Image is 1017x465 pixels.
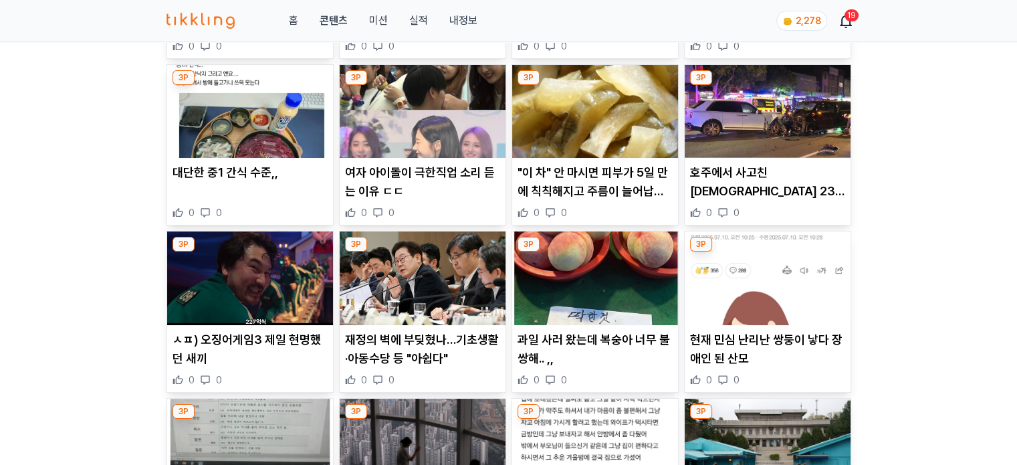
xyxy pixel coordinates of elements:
p: 과일 사러 왔는데 복숭아 너무 불쌍해.. ,, [518,331,673,368]
span: 0 [361,373,367,387]
div: 3P [690,70,712,85]
span: 0 [706,39,712,53]
p: ㅅㅍ) 오징어게임3 제일 현명했던 새끼 [173,331,328,368]
span: 0 [733,373,740,387]
span: 0 [561,206,567,219]
p: 호주에서 사고친 [DEMOGRAPHIC_DATA] 23세 여성의 수상한 금액 250조원 [690,163,845,201]
p: 현재 민심 난리난 쌍둥이 낳다 장애인 된 산모 [690,331,845,368]
div: 3P [690,237,712,252]
span: 0 [361,206,367,219]
div: 3P 재정의 벽에 부딪혔나…기초생활·아동수당 등 "아쉽다" 재정의 벽에 부딪혔나…기초생활·아동수당 등 "아쉽다" 0 0 [339,231,506,393]
img: 여자 아이돌이 극한직업 소리 듣는 이유 ㄷㄷ [340,65,505,159]
span: 0 [388,206,394,219]
div: 3P "이 차" 안 마시면 피부가 5일 만에 칙칙해지고 주름이 늘어납니다 "이 차" 안 마시면 피부가 5일 만에 칙칙해지고 주름이 늘어납니다 0 0 [512,64,679,226]
img: 대단한 중1 간식 수준,, [167,65,333,159]
div: 3P [518,70,540,85]
a: 콘텐츠 [319,13,347,29]
div: 3P [345,70,367,85]
p: 재정의 벽에 부딪혔나…기초생활·아동수당 등 "아쉽다" [345,331,500,368]
span: 0 [216,206,222,219]
img: 재정의 벽에 부딪혔나…기초생활·아동수당 등 "아쉽다" [340,231,505,325]
div: 3P 현재 민심 난리난 쌍둥이 낳다 장애인 된 산모 현재 민심 난리난 쌍둥이 낳다 장애인 된 산모 0 0 [684,231,851,393]
span: 0 [388,373,394,387]
span: 0 [706,206,712,219]
span: 0 [388,39,394,53]
span: 0 [361,39,367,53]
span: 0 [189,39,195,53]
img: ㅅㅍ) 오징어게임3 제일 현명했던 새끼 [167,231,333,325]
div: 3P [345,404,367,419]
span: 0 [216,39,222,53]
p: 대단한 중1 간식 수준,, [173,163,328,182]
button: 미션 [368,13,387,29]
img: "이 차" 안 마시면 피부가 5일 만에 칙칙해지고 주름이 늘어납니다 [512,65,678,159]
span: 0 [706,373,712,387]
img: coin [782,16,793,27]
span: 0 [189,373,195,387]
span: 0 [733,39,740,53]
span: 0 [733,206,740,219]
span: 0 [561,373,567,387]
div: 3P [173,237,195,252]
img: 현재 민심 난리난 쌍둥이 낳다 장애인 된 산모 [685,231,851,325]
span: 0 [534,39,540,53]
a: 실적 [409,13,427,29]
span: 0 [534,373,540,387]
div: 3P [173,70,195,85]
a: 19 [840,13,851,29]
div: 3P [518,404,540,419]
span: 0 [216,373,222,387]
div: 3P 대단한 중1 간식 수준,, 대단한 중1 간식 수준,, 0 0 [166,64,334,226]
div: 3P [173,404,195,419]
div: 3P [690,404,712,419]
p: 여자 아이돌이 극한직업 소리 듣는 이유 ㄷㄷ [345,163,500,201]
a: coin 2,278 [776,11,824,31]
div: 3P 호주에서 사고친 중국인 23세 여성의 수상한 금액 250조원 호주에서 사고친 [DEMOGRAPHIC_DATA] 23세 여성의 수상한 금액 250조원 0 0 [684,64,851,226]
img: 티끌링 [166,13,235,29]
div: 3P 과일 사러 왔는데 복숭아 너무 불쌍해.. ,, 과일 사러 왔는데 복숭아 너무 불쌍해.. ,, 0 0 [512,231,679,393]
img: 호주에서 사고친 중국인 23세 여성의 수상한 금액 250조원 [685,65,851,159]
span: 0 [189,206,195,219]
span: 0 [561,39,567,53]
span: 0 [534,206,540,219]
div: 3P [518,237,540,252]
p: "이 차" 안 마시면 피부가 5일 만에 칙칙해지고 주름이 늘어납니다 [518,163,673,201]
img: 과일 사러 왔는데 복숭아 너무 불쌍해.. ,, [512,231,678,325]
a: 내정보 [449,13,477,29]
span: 2,278 [796,15,821,26]
div: 19 [844,9,859,21]
div: 3P ㅅㅍ) 오징어게임3 제일 현명했던 새끼 ㅅㅍ) 오징어게임3 제일 현명했던 새끼 0 0 [166,231,334,393]
div: 3P 여자 아이돌이 극한직업 소리 듣는 이유 ㄷㄷ 여자 아이돌이 극한직업 소리 듣는 이유 ㄷㄷ 0 0 [339,64,506,226]
a: 홈 [288,13,298,29]
div: 3P [345,237,367,252]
